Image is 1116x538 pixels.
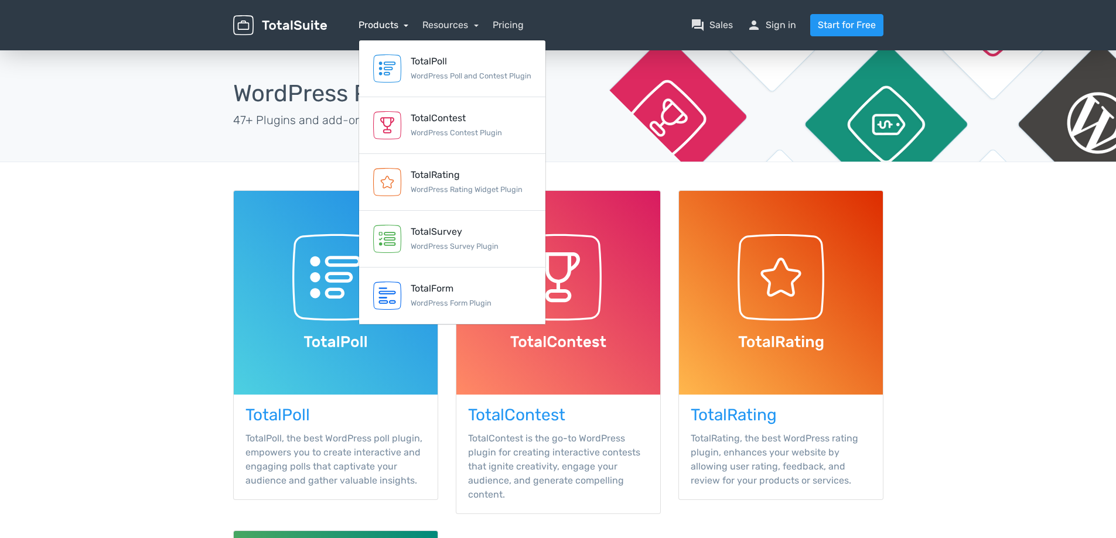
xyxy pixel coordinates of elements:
a: TotalRating TotalRating, the best WordPress rating plugin, enhances your website by allowing user... [678,190,883,500]
h3: TotalPoll WordPress Plugin [245,406,426,424]
a: TotalRating WordPress Rating Widget Plugin [359,154,545,211]
a: question_answerSales [691,18,733,32]
img: TotalRating [373,168,401,196]
img: TotalSurvey [373,225,401,253]
img: TotalSuite for WordPress [233,15,327,36]
h3: TotalRating WordPress Plugin [691,406,871,424]
small: WordPress Form Plugin [411,299,492,307]
h1: WordPress Products [233,81,550,107]
div: TotalForm [411,282,492,296]
h3: TotalContest WordPress Plugin [468,406,649,424]
small: WordPress Rating Widget Plugin [411,185,523,194]
p: TotalPoll, the best WordPress poll plugin, empowers you to create interactive and engaging polls ... [245,431,426,488]
a: personSign in [747,18,796,32]
small: WordPress Survey Plugin [411,242,499,251]
p: TotalContest is the go-to WordPress plugin for creating interactive contests that ignite creativi... [468,431,649,502]
img: TotalPoll [373,54,401,83]
span: TotalRating, the best WordPress rating plugin, enhances your website by allowing user rating, fee... [691,433,858,486]
a: TotalForm WordPress Form Plugin [359,268,545,324]
img: TotalContest [373,111,401,139]
div: TotalContest [411,111,502,125]
a: TotalPoll WordPress Poll and Contest Plugin [359,40,545,97]
small: WordPress Contest Plugin [411,128,502,137]
div: TotalSurvey [411,225,499,239]
span: question_answer [691,18,705,32]
small: WordPress Poll and Contest Plugin [411,71,531,80]
a: Products [359,19,409,30]
a: Resources [422,19,479,30]
a: TotalPoll TotalPoll, the best WordPress poll plugin, empowers you to create interactive and engag... [233,190,438,500]
a: TotalContest WordPress Contest Plugin [359,97,545,154]
a: Start for Free [810,14,883,36]
p: 47+ Plugins and add-ons for WordPress. [233,111,550,129]
img: TotalRating WordPress Plugin [679,191,883,395]
a: Pricing [493,18,524,32]
a: TotalContest TotalContest is the go-to WordPress plugin for creating interactive contests that ig... [456,190,661,514]
div: TotalRating [411,168,523,182]
div: TotalPoll [411,54,531,68]
img: TotalForm [373,282,401,310]
img: TotalContest WordPress Plugin [456,191,660,395]
a: TotalSurvey WordPress Survey Plugin [359,211,545,268]
span: person [747,18,761,32]
img: TotalPoll WordPress Plugin [234,191,438,395]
